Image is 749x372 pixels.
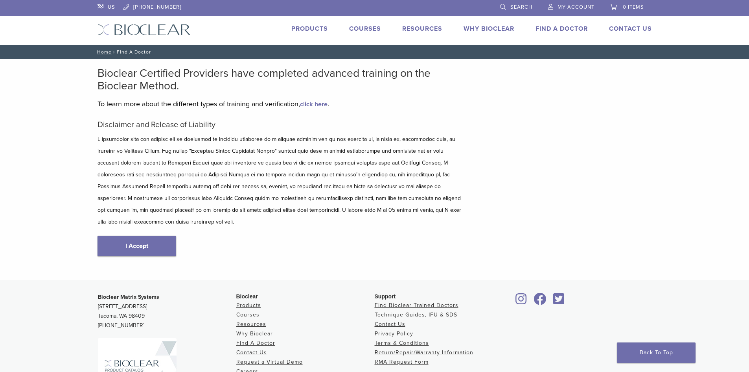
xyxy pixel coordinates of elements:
p: To learn more about the different types of training and verification, . [98,98,463,110]
a: Contact Us [236,349,267,356]
strong: Bioclear Matrix Systems [98,294,159,300]
a: Back To Top [617,342,696,363]
nav: Find A Doctor [92,45,658,59]
p: L ipsumdolor sita con adipisc eli se doeiusmod te Incididu utlaboree do m aliquae adminim ven qu ... [98,133,463,228]
a: Bioclear [551,298,567,305]
img: Bioclear [98,24,191,35]
a: Technique Guides, IFU & SDS [375,311,457,318]
a: Home [95,49,112,55]
a: Find A Doctor [236,340,275,346]
a: RMA Request Form [375,359,429,365]
p: [STREET_ADDRESS] Tacoma, WA 98409 [PHONE_NUMBER] [98,292,236,330]
a: Bioclear [531,298,549,305]
span: Bioclear [236,293,258,300]
a: Courses [236,311,259,318]
a: click here [300,100,328,108]
span: My Account [558,4,594,10]
a: Courses [349,25,381,33]
span: Search [510,4,532,10]
a: Contact Us [375,321,405,328]
a: Products [236,302,261,309]
span: Support [375,293,396,300]
a: Request a Virtual Demo [236,359,303,365]
a: Products [291,25,328,33]
a: Bioclear [513,298,530,305]
span: / [112,50,117,54]
a: Resources [402,25,442,33]
a: Return/Repair/Warranty Information [375,349,473,356]
a: Privacy Policy [375,330,413,337]
a: Resources [236,321,266,328]
a: Terms & Conditions [375,340,429,346]
a: Find A Doctor [536,25,588,33]
h5: Disclaimer and Release of Liability [98,120,463,130]
a: Why Bioclear [464,25,514,33]
a: Contact Us [609,25,652,33]
span: 0 items [623,4,644,10]
a: Find Bioclear Trained Doctors [375,302,458,309]
a: Why Bioclear [236,330,273,337]
h2: Bioclear Certified Providers have completed advanced training on the Bioclear Method. [98,67,463,92]
a: I Accept [98,236,176,256]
